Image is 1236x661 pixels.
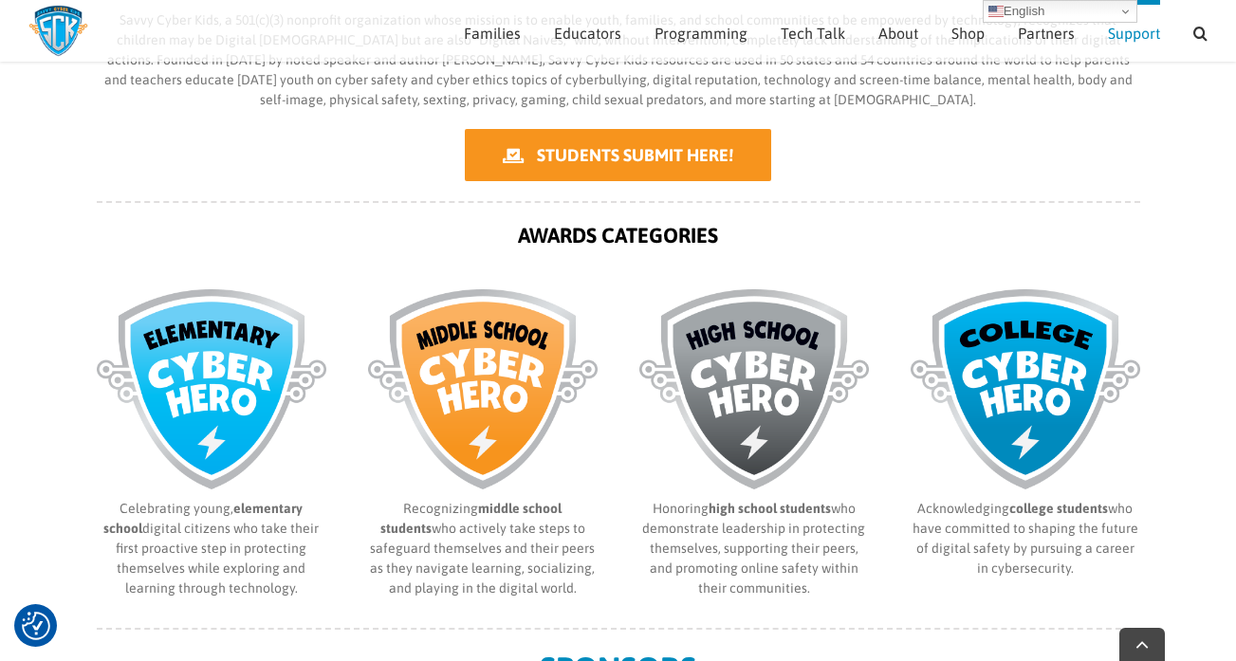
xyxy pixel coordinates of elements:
img: en [988,4,1004,19]
span: About [878,26,918,41]
span: Shop [951,26,985,41]
p: Acknowledging who have committed to shaping the future of digital safety by pursuing a career in ... [911,499,1140,578]
b: high school students [709,501,831,516]
img: Revisit consent button [22,612,50,640]
img: Savvy Cyber Kids Logo [28,5,88,57]
img: SCK-awards-categories-College1 [911,289,1140,489]
a: STUDENTS SUBMIT HERE! [465,129,771,181]
span: Support [1108,26,1160,41]
img: SCK-awards-categories-High [639,289,869,489]
span: Educators [554,26,621,41]
b: college students [1009,501,1108,516]
p: Recognizing who actively take steps to safeguard themselves and their peers as they navigate lear... [368,499,598,598]
p: Celebrating young, digital citizens who take their first proactive step in protecting themselves ... [97,499,326,598]
button: Consent Preferences [22,612,50,640]
span: Families [464,26,521,41]
p: Honoring who demonstrate leadership in protecting themselves, supporting their peers, and promoti... [639,499,869,598]
span: Partners [1018,26,1075,41]
span: Programming [655,26,747,41]
span: Tech Talk [781,26,845,41]
span: STUDENTS SUBMIT HERE! [537,145,733,165]
img: SCK-awards-categories-Middle [368,289,598,489]
strong: AWARDS CATEGORIES [518,223,718,248]
img: SCK-awards-categories-Elementary [97,289,326,489]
